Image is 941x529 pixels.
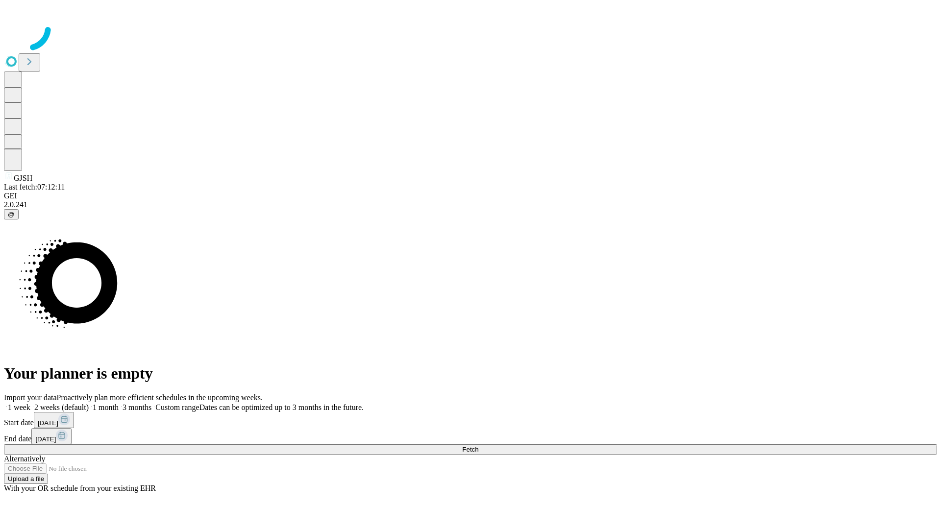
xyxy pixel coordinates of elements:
[93,403,119,411] span: 1 month
[4,412,937,428] div: Start date
[4,192,937,200] div: GEI
[57,393,263,402] span: Proactively plan more efficient schedules in the upcoming weeks.
[31,428,72,444] button: [DATE]
[4,474,48,484] button: Upload a file
[462,446,478,453] span: Fetch
[4,455,45,463] span: Alternatively
[199,403,364,411] span: Dates can be optimized up to 3 months in the future.
[123,403,151,411] span: 3 months
[35,435,56,443] span: [DATE]
[4,428,937,444] div: End date
[34,403,89,411] span: 2 weeks (default)
[4,484,156,492] span: With your OR schedule from your existing EHR
[4,393,57,402] span: Import your data
[34,412,74,428] button: [DATE]
[4,364,937,383] h1: Your planner is empty
[8,403,30,411] span: 1 week
[14,174,32,182] span: GJSH
[4,209,19,219] button: @
[4,444,937,455] button: Fetch
[8,211,15,218] span: @
[38,419,58,427] span: [DATE]
[4,200,937,209] div: 2.0.241
[155,403,199,411] span: Custom range
[4,183,65,191] span: Last fetch: 07:12:11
